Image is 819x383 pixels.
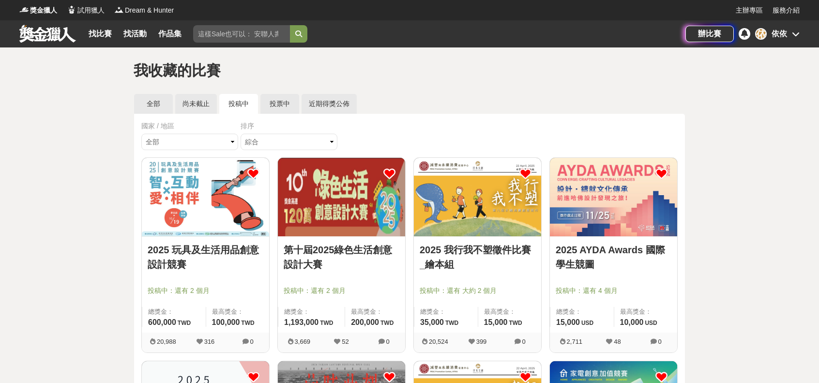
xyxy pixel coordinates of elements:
[134,94,173,114] a: 全部
[30,5,57,15] span: 獎金獵人
[567,338,583,345] span: 2,711
[484,307,536,317] span: 最高獎金：
[550,158,677,237] a: Cover Image
[556,243,671,272] a: 2025 AYDA Awards 國際學生競圖
[556,307,608,317] span: 總獎金：
[278,158,405,237] a: Cover Image
[120,27,151,41] a: 找活動
[77,5,105,15] span: 試用獵人
[386,338,390,345] span: 0
[241,320,254,326] span: TWD
[620,318,644,326] span: 10,000
[445,320,458,326] span: TWD
[342,338,349,345] span: 52
[148,318,176,326] span: 600,000
[260,94,299,114] a: 投票中
[67,5,105,15] a: Logo試用獵人
[284,286,399,296] span: 投稿中：還有 2 個月
[380,320,394,326] span: TWD
[148,286,263,296] span: 投稿中：還有 2 個月
[284,307,339,317] span: 總獎金：
[302,94,357,114] a: 近期得獎公佈
[250,338,254,345] span: 0
[134,62,685,79] h1: 我收藏的比賽
[212,307,264,317] span: 最高獎金：
[125,5,174,15] span: Dream & Hunter
[284,318,318,326] span: 1,193,000
[414,158,541,236] img: Cover Image
[736,5,763,15] a: 主辦專區
[193,25,290,43] input: 這樣Sale也可以： 安聯人壽創意銷售法募集
[773,5,800,15] a: 服務介紹
[148,243,263,272] a: 2025 玩具及生活用品創意設計競賽
[658,338,662,345] span: 0
[420,318,444,326] span: 35,000
[212,318,240,326] span: 100,000
[550,158,677,236] img: Cover Image
[320,320,333,326] span: TWD
[19,5,29,15] img: Logo
[556,286,671,296] span: 投稿中：還有 4 個月
[114,5,174,15] a: LogoDream & Hunter
[204,338,215,345] span: 316
[241,121,340,131] div: 排序
[685,26,734,42] a: 辦比賽
[141,121,241,131] div: 國家 / 地區
[755,28,767,40] div: 依
[429,338,448,345] span: 20,524
[420,307,472,317] span: 總獎金：
[414,158,541,237] a: Cover Image
[142,158,269,237] a: Cover Image
[175,94,217,114] a: 尚未截止
[620,307,672,317] span: 最高獎金：
[476,338,487,345] span: 399
[484,318,508,326] span: 15,000
[219,94,258,114] a: 投稿中
[157,338,176,345] span: 20,988
[154,27,185,41] a: 作品集
[148,307,200,317] span: 總獎金：
[614,338,621,345] span: 48
[772,28,787,40] div: 依依
[522,338,526,345] span: 0
[142,158,269,236] img: Cover Image
[420,286,535,296] span: 投稿中：還有 大約 2 個月
[278,158,405,236] img: Cover Image
[556,318,580,326] span: 15,000
[645,320,657,326] span: USD
[178,320,191,326] span: TWD
[284,243,399,272] a: 第十屆2025綠色生活創意設計大賽
[420,243,535,272] a: 2025 我行我不塑徵件比賽_繪本組
[581,320,593,326] span: USD
[351,318,379,326] span: 200,000
[85,27,116,41] a: 找比賽
[114,5,124,15] img: Logo
[67,5,76,15] img: Logo
[19,5,57,15] a: Logo獎金獵人
[509,320,522,326] span: TWD
[295,338,311,345] span: 3,669
[351,307,399,317] span: 最高獎金：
